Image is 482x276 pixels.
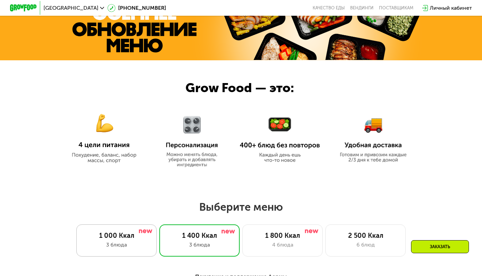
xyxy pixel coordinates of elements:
div: поставщикам [379,5,413,11]
div: 3 блюда [83,241,150,249]
div: Заказать [411,240,469,253]
div: 2 500 Ккал [332,231,399,239]
div: 1 000 Ккал [83,231,150,239]
h2: Выберите меню [21,200,461,214]
a: Вендинги [350,5,374,11]
span: [GEOGRAPHIC_DATA] [44,5,98,11]
a: [PHONE_NUMBER] [107,4,166,12]
div: 1 800 Ккал [249,231,316,239]
div: 1 400 Ккал [166,231,233,239]
div: 6 блюд [332,241,399,249]
div: Grow Food — это: [185,78,313,98]
div: 4 блюда [249,241,316,249]
div: 3 блюда [166,241,233,249]
div: Личный кабинет [430,4,472,12]
a: Качество еды [313,5,345,11]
